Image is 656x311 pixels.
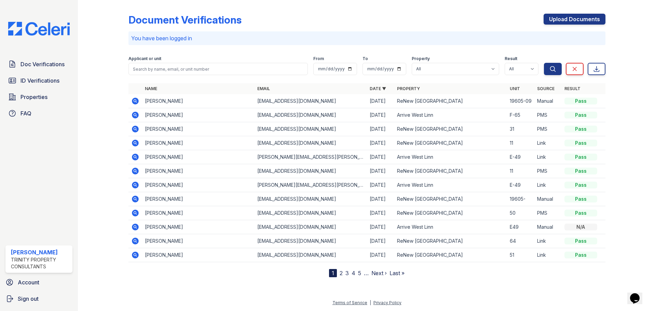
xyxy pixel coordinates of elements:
td: [DATE] [367,122,394,136]
img: CE_Logo_Blue-a8612792a0a2168367f1c8372b55b34899dd931a85d93a1a3d3e32e68fde9ad4.png [3,22,75,36]
td: [EMAIL_ADDRESS][DOMAIN_NAME] [255,248,367,262]
td: [PERSON_NAME] [142,234,255,248]
a: Account [3,275,75,289]
div: Pass [564,210,597,216]
div: Pass [564,238,597,244]
span: … [364,269,369,277]
a: ID Verifications [5,74,72,87]
a: Date ▼ [370,86,386,91]
label: Result [505,56,517,61]
td: [DATE] [367,220,394,234]
td: 11 [507,136,534,150]
a: Source [537,86,555,91]
td: ReNew [GEOGRAPHIC_DATA] [394,234,507,248]
td: 64 [507,234,534,248]
td: ReNew [GEOGRAPHIC_DATA] [394,136,507,150]
div: N/A [564,224,597,230]
td: ReNew [GEOGRAPHIC_DATA] [394,94,507,108]
td: PMS [534,206,562,220]
td: [PERSON_NAME] [142,122,255,136]
a: Last » [389,270,405,277]
td: [EMAIL_ADDRESS][DOMAIN_NAME] [255,94,367,108]
a: Doc Verifications [5,57,72,71]
a: 4 [352,270,355,277]
td: Manual [534,220,562,234]
td: Manual [534,94,562,108]
td: Arrive West Linn [394,178,507,192]
a: Next › [371,270,387,277]
td: 19605- [507,192,534,206]
td: [DATE] [367,206,394,220]
td: [EMAIL_ADDRESS][DOMAIN_NAME] [255,220,367,234]
td: [PERSON_NAME] [142,220,255,234]
td: 19605-09 [507,94,534,108]
td: [DATE] [367,108,394,122]
td: [DATE] [367,150,394,164]
td: [PERSON_NAME] [142,206,255,220]
a: Email [257,86,270,91]
td: [DATE] [367,164,394,178]
div: Pass [564,126,597,132]
td: Arrive West Linn [394,220,507,234]
td: [PERSON_NAME] [142,94,255,108]
a: 3 [345,270,349,277]
div: [PERSON_NAME] [11,248,70,256]
td: Link [534,248,562,262]
span: Sign out [18,295,39,303]
td: [DATE] [367,248,394,262]
td: [PERSON_NAME] [142,150,255,164]
div: Pass [564,182,597,188]
span: Account [18,278,39,286]
td: PMS [534,108,562,122]
td: ReNew [GEOGRAPHIC_DATA] [394,206,507,220]
div: | [370,300,371,305]
td: Link [534,136,562,150]
td: ReNew [GEOGRAPHIC_DATA] [394,164,507,178]
td: [EMAIL_ADDRESS][DOMAIN_NAME] [255,192,367,206]
td: [EMAIL_ADDRESS][DOMAIN_NAME] [255,122,367,136]
td: [PERSON_NAME] [142,164,255,178]
div: Pass [564,252,597,258]
td: ReNew [GEOGRAPHIC_DATA] [394,122,507,136]
a: Terms of Service [332,300,367,305]
td: [EMAIL_ADDRESS][DOMAIN_NAME] [255,164,367,178]
td: [EMAIL_ADDRESS][DOMAIN_NAME] [255,108,367,122]
iframe: chat widget [627,284,649,304]
a: Upload Documents [544,14,605,25]
td: [PERSON_NAME] [142,136,255,150]
td: [EMAIL_ADDRESS][DOMAIN_NAME] [255,234,367,248]
td: PMS [534,164,562,178]
a: Property [397,86,420,91]
td: F-65 [507,108,534,122]
div: Trinity Property Consultants [11,256,70,270]
td: Arrive West Linn [394,108,507,122]
label: Property [412,56,430,61]
div: Pass [564,140,597,146]
td: [PERSON_NAME] [142,108,255,122]
a: 2 [340,270,343,277]
label: Applicant or unit [128,56,161,61]
td: [DATE] [367,192,394,206]
span: ID Verifications [20,76,59,85]
td: [PERSON_NAME] [142,192,255,206]
div: Pass [564,98,597,104]
span: Properties [20,93,47,101]
td: 11 [507,164,534,178]
label: From [313,56,324,61]
a: Sign out [3,292,75,306]
div: Pass [564,196,597,202]
td: [PERSON_NAME][EMAIL_ADDRESS][PERSON_NAME][DOMAIN_NAME] [255,150,367,164]
input: Search by name, email, or unit number [128,63,308,75]
td: [PERSON_NAME][EMAIL_ADDRESS][PERSON_NAME][DOMAIN_NAME] [255,178,367,192]
a: 5 [358,270,361,277]
td: [PERSON_NAME] [142,248,255,262]
a: FAQ [5,107,72,120]
div: Document Verifications [128,14,242,26]
td: 31 [507,122,534,136]
td: [DATE] [367,178,394,192]
span: FAQ [20,109,31,117]
div: Pass [564,112,597,118]
td: E-49 [507,150,534,164]
td: Link [534,150,562,164]
td: [DATE] [367,94,394,108]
